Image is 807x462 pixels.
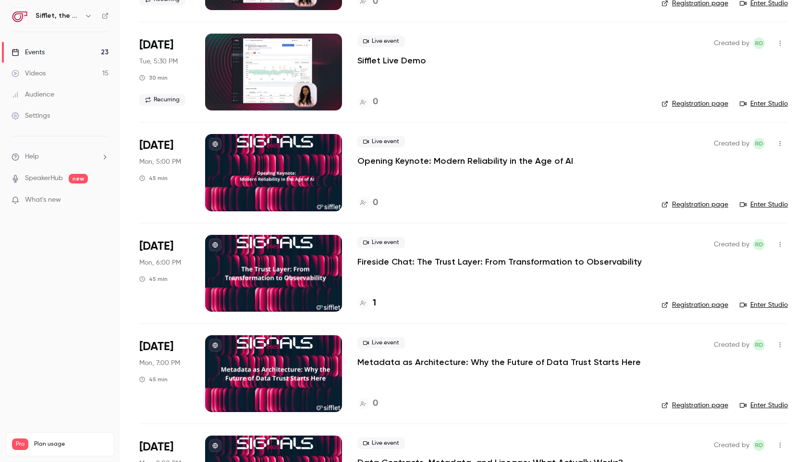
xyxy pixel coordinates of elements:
[373,397,378,410] h4: 0
[740,99,788,109] a: Enter Studio
[373,196,378,209] h4: 0
[139,358,180,368] span: Mon, 7:00 PM
[139,37,173,53] span: [DATE]
[357,297,376,310] a: 1
[357,96,378,109] a: 0
[753,239,765,250] span: Romain Doutriaux
[12,48,45,57] div: Events
[740,300,788,310] a: Enter Studio
[97,196,109,205] iframe: Noticeable Trigger
[25,173,63,183] a: SpeakerHub
[357,136,405,147] span: Live event
[357,196,378,209] a: 0
[357,55,426,66] a: Sifflet Live Demo
[373,96,378,109] h4: 0
[139,335,190,412] div: Nov 17 Mon, 7:00 PM (Europe/Paris)
[12,152,109,162] li: help-dropdown-opener
[139,439,173,455] span: [DATE]
[139,134,190,211] div: Nov 17 Mon, 5:00 PM (Europe/Paris)
[25,195,61,205] span: What's new
[740,401,788,410] a: Enter Studio
[357,237,405,248] span: Live event
[12,8,27,24] img: Sifflet, the AI-augmented data observability platform built for data teams with business users in...
[34,440,108,448] span: Plan usage
[755,37,763,49] span: RD
[661,300,728,310] a: Registration page
[36,11,81,21] h6: Sifflet, the AI-augmented data observability platform built for data teams with business users in...
[357,397,378,410] a: 0
[139,34,190,110] div: Nov 4 Tue, 5:30 PM (Europe/Paris)
[139,74,168,82] div: 30 min
[714,37,749,49] span: Created by
[357,256,642,267] a: Fireside Chat: The Trust Layer: From Transformation to Observability
[139,157,181,167] span: Mon, 5:00 PM
[661,200,728,209] a: Registration page
[753,339,765,351] span: Romain Doutriaux
[373,297,376,310] h4: 1
[25,152,39,162] span: Help
[714,439,749,451] span: Created by
[139,138,173,153] span: [DATE]
[357,36,405,47] span: Live event
[139,239,173,254] span: [DATE]
[69,174,88,183] span: new
[12,438,28,450] span: Pro
[139,235,190,312] div: Nov 17 Mon, 6:00 PM (Europe/Paris)
[12,69,46,78] div: Videos
[755,138,763,149] span: RD
[753,439,765,451] span: Romain Doutriaux
[357,155,573,167] a: Opening Keynote: Modern Reliability in the Age of AI
[139,258,181,267] span: Mon, 6:00 PM
[714,339,749,351] span: Created by
[139,275,168,283] div: 45 min
[139,339,173,354] span: [DATE]
[755,439,763,451] span: RD
[753,138,765,149] span: Romain Doutriaux
[139,94,185,106] span: Recurring
[357,337,405,349] span: Live event
[12,90,54,99] div: Audience
[139,57,178,66] span: Tue, 5:30 PM
[139,376,168,383] div: 45 min
[714,239,749,250] span: Created by
[12,111,50,121] div: Settings
[139,174,168,182] div: 45 min
[753,37,765,49] span: Romain Doutriaux
[661,99,728,109] a: Registration page
[714,138,749,149] span: Created by
[755,339,763,351] span: RD
[661,401,728,410] a: Registration page
[755,239,763,250] span: RD
[740,200,788,209] a: Enter Studio
[357,356,641,368] a: Metadata as Architecture: Why the Future of Data Trust Starts Here
[357,438,405,449] span: Live event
